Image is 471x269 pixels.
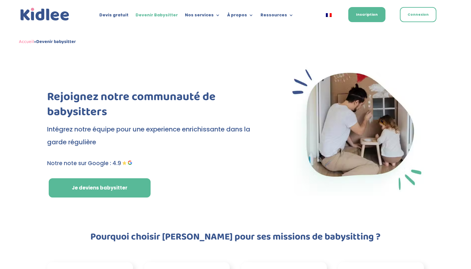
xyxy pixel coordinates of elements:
[326,13,332,17] img: Français
[47,159,265,168] p: Notre note sur Google : 4.9
[36,38,76,46] strong: Devenir babysitter
[227,13,253,20] a: À propos
[348,7,385,22] a: Inscription
[47,125,250,147] span: Intégrez notre équipe pour une experience enrichissante dans la garde régulière
[19,6,71,22] a: Kidlee Logo
[285,190,424,198] picture: Babysitter
[136,13,178,20] a: Devenir Babysitter
[99,13,128,20] a: Devis gratuit
[185,13,220,20] a: Nos services
[400,7,436,22] a: Connexion
[62,232,409,245] h2: Pourquoi choisir [PERSON_NAME] pour ses missions de babysitting ?
[49,178,151,198] a: Je deviens babysitter
[19,38,76,46] span: »
[47,88,216,121] span: Rejoignez notre communauté de babysitters
[19,38,34,46] a: Accueil
[260,13,293,20] a: Ressources
[19,6,71,22] img: logo_kidlee_bleu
